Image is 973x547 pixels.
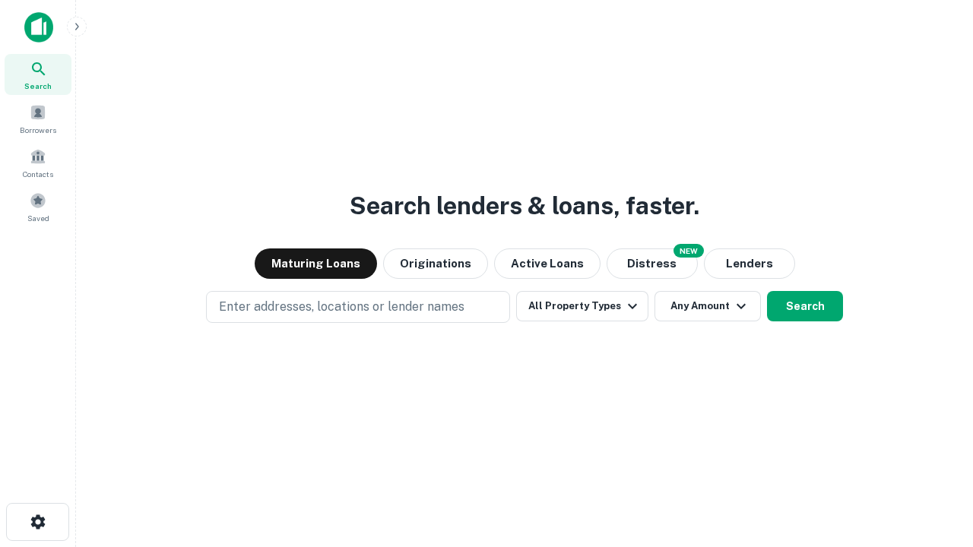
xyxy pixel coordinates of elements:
[24,80,52,92] span: Search
[897,425,973,498] iframe: Chat Widget
[20,124,56,136] span: Borrowers
[383,248,488,279] button: Originations
[5,54,71,95] a: Search
[516,291,648,321] button: All Property Types
[350,188,699,224] h3: Search lenders & loans, faster.
[704,248,795,279] button: Lenders
[673,244,704,258] div: NEW
[767,291,843,321] button: Search
[27,212,49,224] span: Saved
[219,298,464,316] p: Enter addresses, locations or lender names
[206,291,510,323] button: Enter addresses, locations or lender names
[494,248,601,279] button: Active Loans
[5,98,71,139] a: Borrowers
[5,186,71,227] a: Saved
[5,142,71,183] a: Contacts
[23,168,53,180] span: Contacts
[24,12,53,43] img: capitalize-icon.png
[607,248,698,279] button: Search distressed loans with lien and other non-mortgage details.
[654,291,761,321] button: Any Amount
[255,248,377,279] button: Maturing Loans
